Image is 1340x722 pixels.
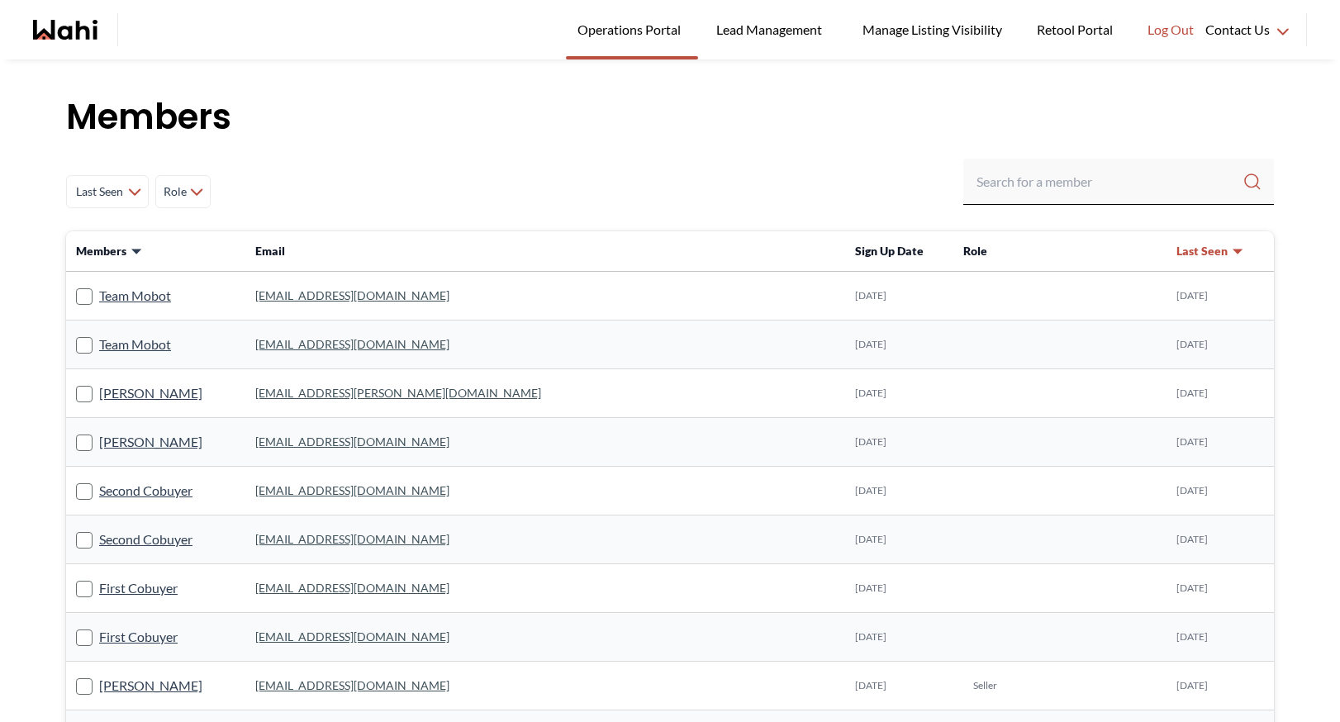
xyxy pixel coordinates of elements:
[845,467,953,515] td: [DATE]
[845,613,953,662] td: [DATE]
[33,20,97,40] a: Wahi homepage
[1167,321,1274,369] td: [DATE]
[1037,19,1118,40] span: Retool Portal
[1176,243,1244,259] button: Last Seen
[255,386,541,400] a: [EMAIL_ADDRESS][PERSON_NAME][DOMAIN_NAME]
[99,577,178,599] a: First Cobuyer
[976,167,1243,197] input: Search input
[858,19,1007,40] span: Manage Listing Visibility
[76,243,143,259] button: Members
[855,244,924,258] span: Sign Up Date
[1167,515,1274,564] td: [DATE]
[255,629,449,644] a: [EMAIL_ADDRESS][DOMAIN_NAME]
[1167,418,1274,467] td: [DATE]
[1167,369,1274,418] td: [DATE]
[845,662,953,710] td: [DATE]
[1167,662,1274,710] td: [DATE]
[845,418,953,467] td: [DATE]
[255,483,449,497] a: [EMAIL_ADDRESS][DOMAIN_NAME]
[255,337,449,351] a: [EMAIL_ADDRESS][DOMAIN_NAME]
[99,285,171,306] a: Team Mobot
[99,334,171,355] a: Team Mobot
[1167,272,1274,321] td: [DATE]
[74,177,125,207] span: Last Seen
[577,19,687,40] span: Operations Portal
[845,369,953,418] td: [DATE]
[163,177,187,207] span: Role
[255,288,449,302] a: [EMAIL_ADDRESS][DOMAIN_NAME]
[1167,564,1274,613] td: [DATE]
[963,244,987,258] span: Role
[99,626,178,648] a: First Cobuyer
[99,382,202,404] a: [PERSON_NAME]
[845,272,953,321] td: [DATE]
[99,480,192,501] a: Second Cobuyer
[255,244,285,258] span: Email
[255,678,449,692] a: [EMAIL_ADDRESS][DOMAIN_NAME]
[1167,467,1274,515] td: [DATE]
[255,581,449,595] a: [EMAIL_ADDRESS][DOMAIN_NAME]
[66,93,1274,142] h1: Members
[76,243,126,259] span: Members
[716,19,828,40] span: Lead Management
[99,529,192,550] a: Second Cobuyer
[99,431,202,453] a: [PERSON_NAME]
[99,675,202,696] a: [PERSON_NAME]
[845,321,953,369] td: [DATE]
[973,679,997,692] span: Seller
[845,564,953,613] td: [DATE]
[1148,19,1194,40] span: Log Out
[1167,613,1274,662] td: [DATE]
[255,532,449,546] a: [EMAIL_ADDRESS][DOMAIN_NAME]
[845,515,953,564] td: [DATE]
[255,435,449,449] a: [EMAIL_ADDRESS][DOMAIN_NAME]
[1176,243,1228,259] span: Last Seen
